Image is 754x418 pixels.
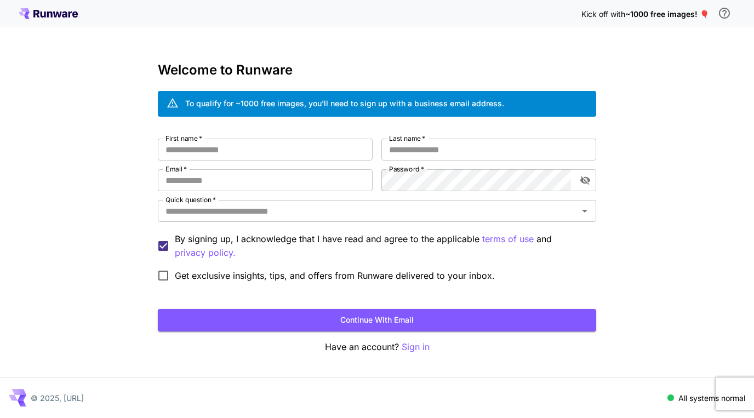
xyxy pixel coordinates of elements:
p: Have an account? [158,340,596,354]
button: By signing up, I acknowledge that I have read and agree to the applicable terms of use and [175,246,236,260]
label: Quick question [165,195,216,204]
p: All systems normal [678,392,745,404]
button: Open [577,203,592,219]
div: To qualify for ~1000 free images, you’ll need to sign up with a business email address. [185,98,504,109]
button: Continue with email [158,309,596,331]
p: By signing up, I acknowledge that I have read and agree to the applicable and [175,232,587,260]
label: Email [165,164,187,174]
label: Password [389,164,424,174]
button: By signing up, I acknowledge that I have read and agree to the applicable and privacy policy. [482,232,534,246]
h3: Welcome to Runware [158,62,596,78]
span: Get exclusive insights, tips, and offers from Runware delivered to your inbox. [175,269,495,282]
button: In order to qualify for free credit, you need to sign up with a business email address and click ... [713,2,735,24]
p: terms of use [482,232,534,246]
button: Sign in [402,340,430,354]
span: Kick off with [581,9,625,19]
button: toggle password visibility [575,170,595,190]
p: privacy policy. [175,246,236,260]
p: © 2025, [URL] [31,392,84,404]
label: First name [165,134,202,143]
span: ~1000 free images! 🎈 [625,9,709,19]
label: Last name [389,134,425,143]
